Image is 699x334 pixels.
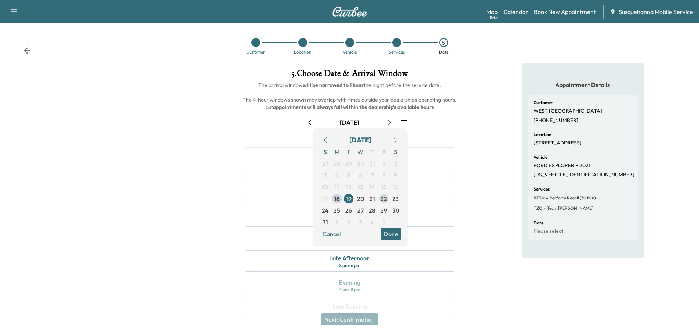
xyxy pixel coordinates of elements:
span: 6 [359,171,362,180]
span: TZC [534,205,542,211]
span: 4 [335,171,339,180]
span: 12 [346,183,352,191]
p: [US_VEHICLE_IDENTIFICATION_NUMBER] [534,172,634,178]
span: 8 [382,171,386,180]
h6: Vehicle [534,155,547,159]
span: 25 [334,206,340,215]
div: 5 [439,38,448,47]
span: 3 [359,218,362,227]
span: Tech: Zach C [546,205,593,211]
span: - [545,194,548,202]
span: 2 [394,159,397,168]
span: - [542,205,546,212]
h1: 5 . Choose Date & Arrival Window [239,69,460,81]
p: WEST [GEOGRAPHIC_DATA] [534,108,602,114]
span: 28 [334,159,340,168]
span: 13 [358,183,363,191]
span: 5 [382,218,386,227]
span: 1 [383,159,385,168]
img: Curbee Logo [332,7,367,17]
span: 30 [392,206,399,215]
button: Done [381,228,401,240]
span: S [319,146,331,158]
h6: Services [534,187,550,191]
p: [PHONE_NUMBER] [534,117,578,124]
span: 26 [345,206,352,215]
span: 19 [346,194,352,203]
b: appointments will always fall within the dealership's available hours [273,104,434,110]
span: W [354,146,366,158]
h6: Date [534,221,543,225]
span: 18 [334,194,340,203]
div: Beta [490,15,498,21]
p: [STREET_ADDRESS] [534,140,582,146]
div: Services [389,50,405,54]
span: 1 [336,218,338,227]
h5: Appointment Details [528,81,638,89]
span: 14 [369,183,375,191]
span: 5 [347,171,350,180]
div: 2 pm - 6 pm [339,263,360,268]
span: 22 [381,194,387,203]
p: Please select [534,228,563,235]
span: 27 [322,159,328,168]
a: Book New Appointment [534,7,596,16]
span: The arrival window the night before the service date. The 4-hour windows shown may overlap with t... [243,82,458,110]
span: 27 [357,206,364,215]
div: Location [294,50,312,54]
span: T [366,146,378,158]
span: 28 [369,206,375,215]
span: 11 [335,183,339,191]
div: [DATE] [349,135,371,145]
span: 3 [324,171,327,180]
h6: Location [534,132,551,137]
span: 7 [371,171,374,180]
span: 29 [381,206,387,215]
div: [DATE] [340,118,360,126]
div: Late Afternoon [329,254,370,263]
span: T [343,146,354,158]
div: Date [439,50,448,54]
span: 2 [347,218,350,227]
b: will be narrowed to 1 hour [303,82,364,88]
span: 4 [370,218,374,227]
span: 21 [369,194,375,203]
span: S [390,146,401,158]
span: 15 [381,183,387,191]
span: 31 [369,159,375,168]
span: 16 [393,183,398,191]
button: Cancel [319,228,344,240]
h6: Customer [534,100,553,105]
span: F [378,146,390,158]
span: Susquehanna Mobile Service [619,7,693,16]
span: 20 [357,194,364,203]
div: Back [23,47,31,54]
div: Vehicle [343,50,357,54]
span: 24 [322,206,329,215]
a: MapBeta [486,7,498,16]
span: 17 [323,194,328,203]
span: 30 [357,159,364,168]
span: 10 [322,183,328,191]
span: M [331,146,343,158]
span: 31 [323,218,328,227]
span: Perform Recall (30 Min) [548,195,596,201]
div: Customer [246,50,265,54]
a: Calendar [503,7,528,16]
span: 9 [394,171,397,180]
span: RE30 [534,195,545,201]
span: 23 [392,194,399,203]
span: 29 [345,159,352,168]
p: FORD EXPLORER P 2021 [534,162,590,169]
